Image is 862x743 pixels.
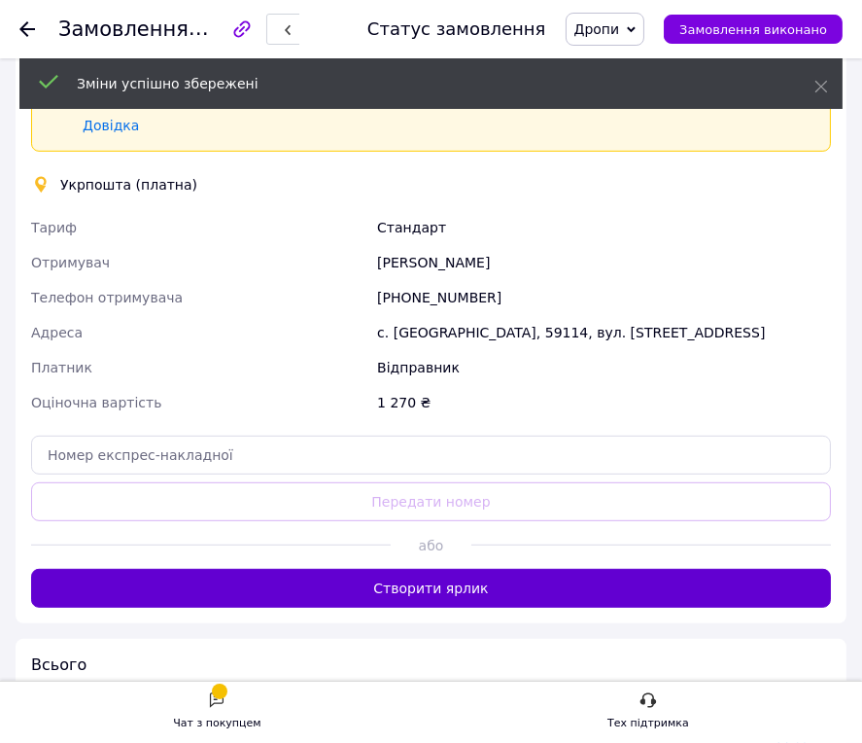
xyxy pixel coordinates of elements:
div: Зміни успішно збережені [77,74,766,93]
div: Статус замовлення [367,19,546,39]
span: Телефон отримувача [31,290,183,305]
span: Всього [31,655,86,674]
div: Тех підтримка [607,714,689,733]
a: Довідка [83,118,139,133]
span: Адреса [31,325,83,340]
button: Створити ярлик [31,569,831,608]
span: або [391,536,470,555]
input: Номер експрес-накладної [31,436,831,475]
span: Замовлення [58,18,189,41]
span: Оціночна вартість [31,395,161,410]
div: Стандарт [373,210,835,245]
div: [PHONE_NUMBER] [373,280,835,315]
div: Чат з покупцем [173,714,260,733]
div: [PERSON_NAME] [373,245,835,280]
span: Дропи [574,21,620,37]
button: Замовлення виконано [664,15,843,44]
div: Повернутися назад [19,19,35,39]
div: 1 270 ₴ [373,385,835,420]
span: Отримувач [31,255,110,270]
div: с. [GEOGRAPHIC_DATA], 59114, вул. [STREET_ADDRESS] [373,315,835,350]
div: Укрпошта (платна) [55,175,202,195]
span: Замовлення виконано [679,22,827,37]
span: Платник [31,360,92,375]
div: Відправник [373,350,835,385]
span: Тариф [31,220,77,235]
